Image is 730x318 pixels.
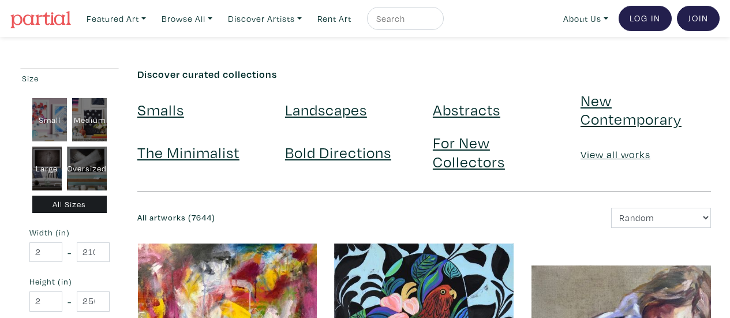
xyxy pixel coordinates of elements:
div: Small [32,98,67,142]
div: All Sizes [32,196,107,214]
small: Width (in) [29,229,110,237]
input: Search [375,12,433,26]
a: The Minimalist [137,142,239,162]
button: Size [19,69,120,88]
a: About Us [558,7,613,31]
div: Medium [72,98,107,142]
a: Log In [619,6,672,31]
span: - [68,294,72,309]
span: - [68,245,72,260]
a: New Contemporary [581,90,682,129]
a: Featured Art [81,7,151,31]
a: Join [677,6,720,31]
div: Large [32,147,62,190]
div: Size [22,72,89,85]
a: Bold Directions [285,142,391,162]
a: View all works [581,148,650,161]
div: Oversized [67,147,107,190]
a: Rent Art [312,7,357,31]
a: Landscapes [285,99,367,119]
h6: Discover curated collections [137,68,711,81]
small: Height (in) [29,278,110,286]
a: Discover Artists [223,7,307,31]
a: Abstracts [433,99,500,119]
h6: All artworks (7644) [137,213,415,223]
a: Browse All [156,7,218,31]
a: Smalls [137,99,184,119]
a: For New Collectors [433,132,505,171]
